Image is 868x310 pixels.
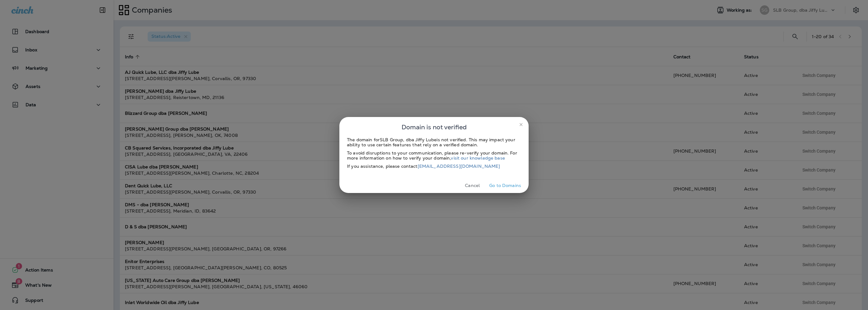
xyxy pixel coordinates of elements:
[347,150,521,161] div: To avoid disruptions to your communication, please re-verify your domain. For more information on...
[516,120,526,130] button: close
[460,181,484,190] button: Cancel
[451,155,505,161] a: visit our knowledge base
[347,164,521,169] div: If you assistance, please contact
[347,137,521,147] div: The domain for SLB Group, dba Jiffy Lube is not verified. This may impact your ability to use cer...
[487,181,524,190] button: Go to Domains
[402,122,467,132] span: Domain is not verified
[418,163,500,169] a: [EMAIL_ADDRESS][DOMAIN_NAME]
